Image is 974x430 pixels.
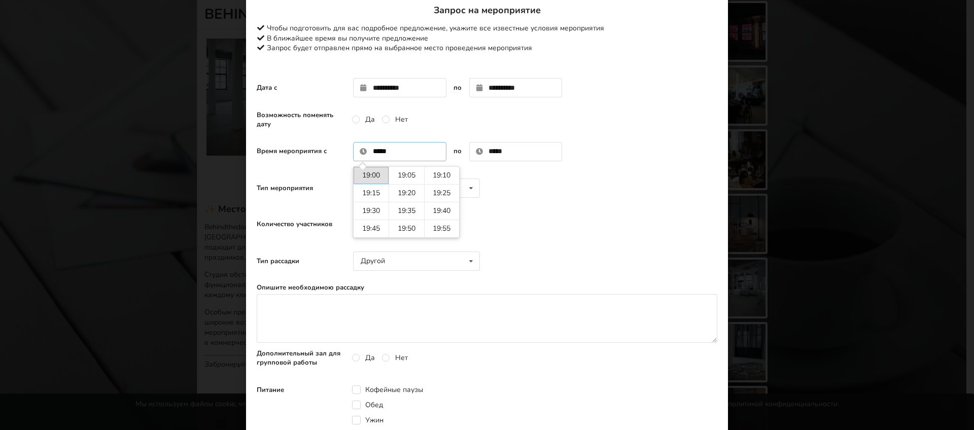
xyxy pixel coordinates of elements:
[352,401,383,409] label: Обед
[352,416,384,424] label: Ужин
[424,220,459,237] td: 19:55
[389,202,424,220] td: 19:35
[257,349,345,367] label: Дополнительный зал для групповой работы
[257,43,717,53] div: Запрос будет отправлен прямо на выбранное место проведения мероприятия
[257,257,345,266] label: Тип рассадки
[257,111,345,129] label: Возможность поменять дату
[354,167,389,184] td: 19:00
[257,147,345,156] label: Время мероприятия с
[354,184,389,202] td: 19:15
[257,33,717,44] div: В ближайшее время вы получите предложение
[424,167,459,184] td: 19:10
[389,184,424,202] td: 19:20
[352,353,375,362] label: Да
[361,258,385,265] div: Другой
[454,147,462,156] label: по
[257,283,717,292] label: Опишите необходимою рассадку
[352,385,423,394] label: Кофейные паузы
[382,115,408,124] label: Нет
[257,5,717,16] h3: Запрос на мероприятие
[257,184,345,193] label: Тип мероприятия
[424,184,459,202] td: 19:25
[354,202,389,220] td: 19:30
[257,23,717,33] div: Чтобы подготовить для вас подробное предложение, укажите все известные условия мероприятия
[257,83,345,92] label: Дата с
[352,115,375,124] label: Да
[354,220,389,237] td: 19:45
[389,220,424,237] td: 19:50
[454,83,462,92] label: по
[389,167,424,184] td: 19:05
[257,220,345,229] label: Количество участников
[382,353,408,362] label: Нет
[257,385,345,395] label: Питание
[424,202,459,220] td: 19:40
